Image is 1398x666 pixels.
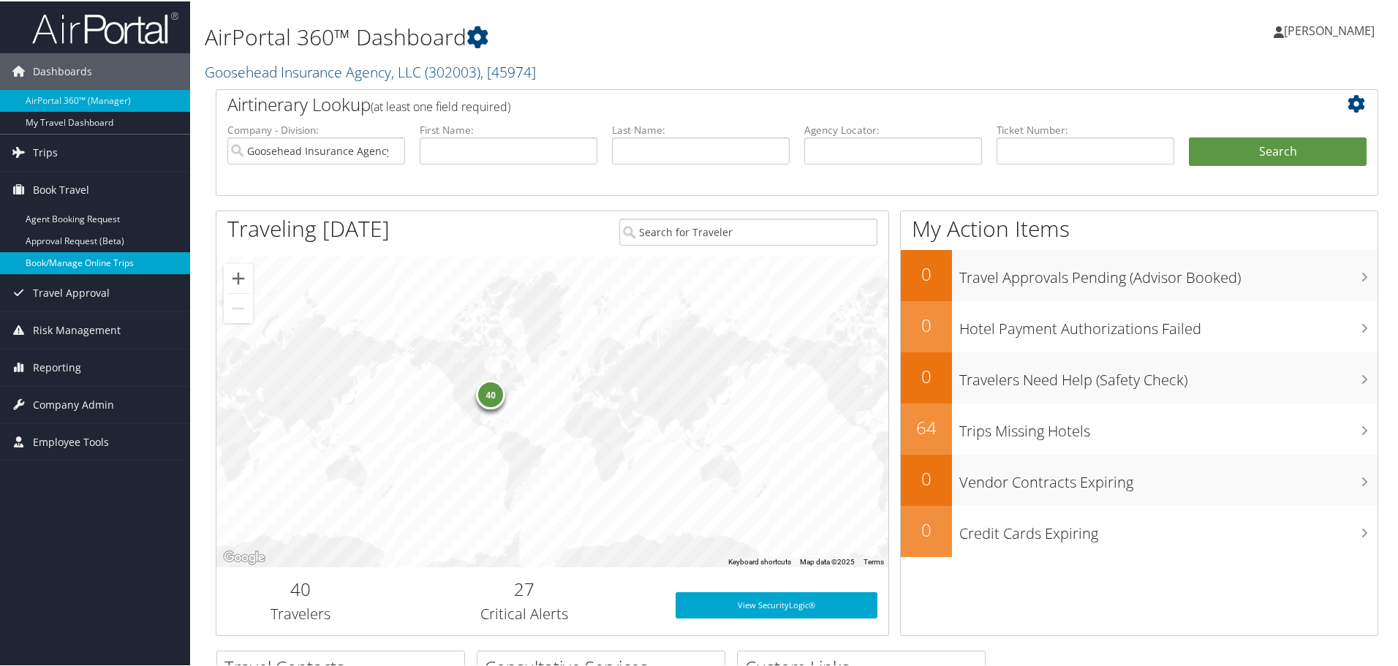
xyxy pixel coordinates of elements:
[901,311,952,336] h2: 0
[1274,7,1389,51] a: [PERSON_NAME]
[959,515,1378,542] h3: Credit Cards Expiring
[901,516,952,541] h2: 0
[901,414,952,439] h2: 64
[800,556,855,564] span: Map data ©2025
[227,91,1270,116] h2: Airtinerary Lookup
[33,348,81,385] span: Reporting
[220,547,268,566] img: Google
[205,20,994,51] h1: AirPortal 360™ Dashboard
[901,504,1378,556] a: 0Credit Cards Expiring
[864,556,884,564] a: Terms (opens in new tab)
[227,575,374,600] h2: 40
[997,121,1174,136] label: Ticket Number:
[901,249,1378,300] a: 0Travel Approvals Pending (Advisor Booked)
[205,61,536,80] a: Goosehead Insurance Agency, LLC
[33,385,114,422] span: Company Admin
[476,379,505,408] div: 40
[227,121,405,136] label: Company - Division:
[901,363,952,387] h2: 0
[612,121,790,136] label: Last Name:
[33,133,58,170] span: Trips
[224,292,253,322] button: Zoom out
[901,465,952,490] h2: 0
[619,217,877,244] input: Search for Traveler
[220,547,268,566] a: Open this area in Google Maps (opens a new window)
[396,602,654,623] h3: Critical Alerts
[959,310,1378,338] h3: Hotel Payment Authorizations Failed
[227,212,390,243] h1: Traveling [DATE]
[33,273,110,310] span: Travel Approval
[420,121,597,136] label: First Name:
[959,361,1378,389] h3: Travelers Need Help (Safety Check)
[32,10,178,44] img: airportal-logo.png
[959,463,1378,491] h3: Vendor Contracts Expiring
[480,61,536,80] span: , [ 45974 ]
[901,453,1378,504] a: 0Vendor Contracts Expiring
[396,575,654,600] h2: 27
[1189,136,1367,165] button: Search
[804,121,982,136] label: Agency Locator:
[33,311,121,347] span: Risk Management
[901,351,1378,402] a: 0Travelers Need Help (Safety Check)
[227,602,374,623] h3: Travelers
[901,402,1378,453] a: 64Trips Missing Hotels
[33,52,92,88] span: Dashboards
[959,259,1378,287] h3: Travel Approvals Pending (Advisor Booked)
[901,260,952,285] h2: 0
[901,300,1378,351] a: 0Hotel Payment Authorizations Failed
[224,262,253,292] button: Zoom in
[959,412,1378,440] h3: Trips Missing Hotels
[33,423,109,459] span: Employee Tools
[425,61,480,80] span: ( 302003 )
[676,591,877,617] a: View SecurityLogic®
[33,170,89,207] span: Book Travel
[901,212,1378,243] h1: My Action Items
[728,556,791,566] button: Keyboard shortcuts
[1284,21,1375,37] span: [PERSON_NAME]
[371,97,510,113] span: (at least one field required)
